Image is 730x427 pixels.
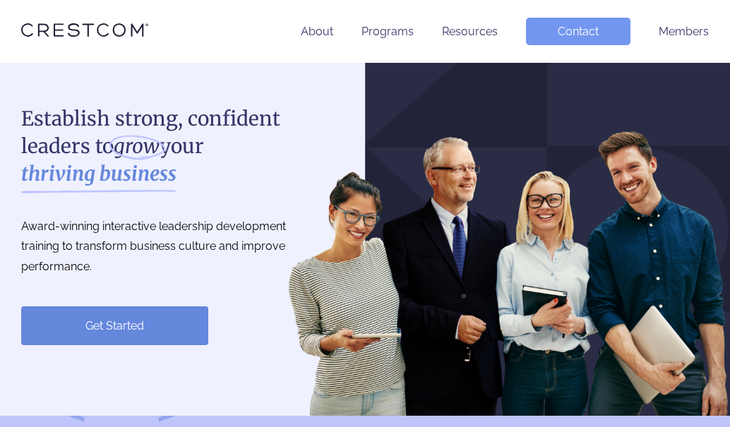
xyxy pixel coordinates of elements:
a: Members [659,25,709,38]
a: Get Started [21,306,208,345]
a: Resources [442,25,498,38]
a: Programs [361,25,414,38]
a: Contact [526,18,630,45]
strong: thriving business [21,160,176,188]
p: Award-winning interactive leadership development training to transform business culture and impro... [21,217,318,277]
h1: Establish strong, confident leaders to your [21,105,318,188]
i: grow [114,133,160,160]
a: About [301,25,333,38]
